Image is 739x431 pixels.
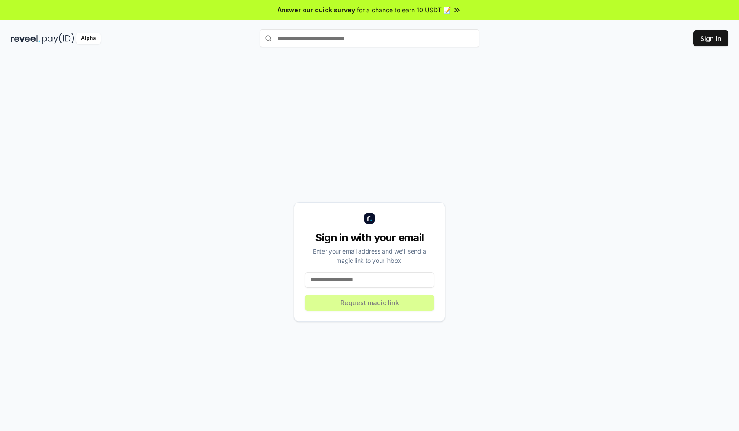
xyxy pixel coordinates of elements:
[305,231,434,245] div: Sign in with your email
[11,33,40,44] img: reveel_dark
[693,30,728,46] button: Sign In
[357,5,451,15] span: for a chance to earn 10 USDT 📝
[278,5,355,15] span: Answer our quick survey
[364,213,375,224] img: logo_small
[305,247,434,265] div: Enter your email address and we’ll send a magic link to your inbox.
[42,33,74,44] img: pay_id
[76,33,101,44] div: Alpha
